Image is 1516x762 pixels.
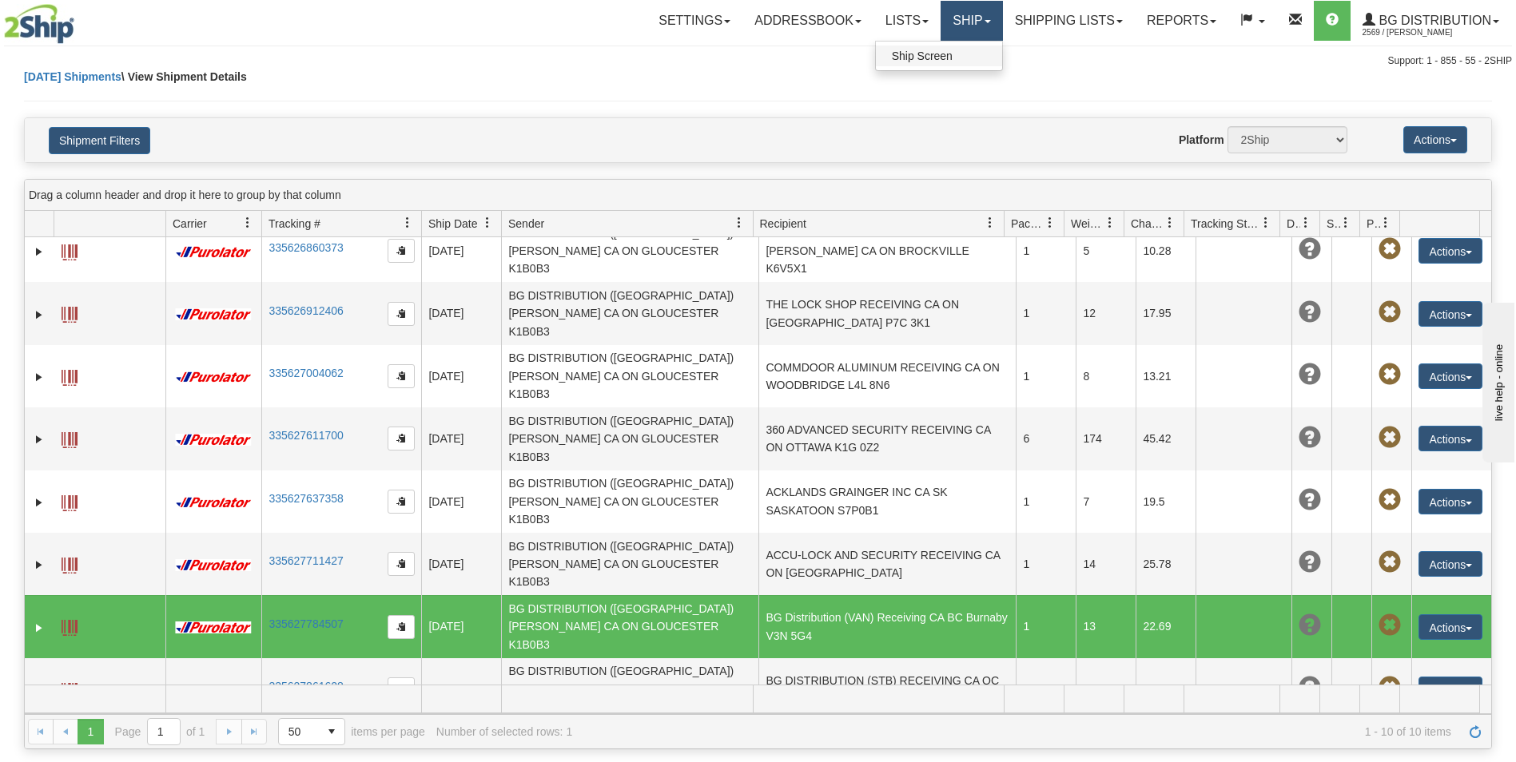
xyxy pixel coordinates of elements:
[1003,1,1135,41] a: Shipping lists
[1136,220,1196,282] td: 10.28
[1156,209,1184,236] a: Charge filter column settings
[1299,238,1321,260] span: Unknown
[24,70,121,83] a: [DATE] Shipments
[31,244,47,260] a: Expand
[1016,595,1076,657] td: 1
[474,209,501,236] a: Ship Date filter column settings
[173,559,254,571] img: 11 - Purolator
[173,216,207,232] span: Carrier
[1136,658,1196,720] td: 30.84
[1419,677,1482,702] button: Actions
[31,431,47,447] a: Expand
[1419,614,1482,640] button: Actions
[647,1,742,41] a: Settings
[31,307,47,323] a: Expand
[319,719,344,744] span: select
[1136,595,1196,657] td: 22.69
[421,470,501,533] td: [DATE]
[269,216,320,232] span: Tracking #
[428,216,477,232] span: Ship Date
[1016,220,1076,282] td: 1
[31,620,47,636] a: Expand
[173,621,254,633] img: 11 - Purolator
[760,216,806,232] span: Recipient
[758,533,1016,595] td: ACCU-LOCK AND SECURITY RECEIVING CA ON [GEOGRAPHIC_DATA]
[1379,363,1401,386] span: Pickup Not Assigned
[62,676,78,701] a: Label
[269,617,343,630] a: 335627784507
[1016,533,1076,595] td: 1
[758,220,1016,282] td: UPPER CANADA DISTRICT SCHOOL BOARD [PERSON_NAME] CA ON BROCKVILLE K6V5X1
[62,488,78,514] a: Label
[1135,1,1228,41] a: Reports
[269,241,343,254] a: 335626860373
[421,282,501,344] td: [DATE]
[421,595,501,657] td: [DATE]
[1076,345,1136,407] td: 8
[31,369,47,385] a: Expand
[583,725,1451,738] span: 1 - 10 of 10 items
[234,209,261,236] a: Carrier filter column settings
[173,685,254,697] img: 11 - Purolator
[501,533,758,595] td: BG DISTRIBUTION ([GEOGRAPHIC_DATA]) [PERSON_NAME] CA ON GLOUCESTER K1B0B3
[62,425,78,450] a: Label
[1287,216,1300,232] span: Delivery Status
[501,282,758,344] td: BG DISTRIBUTION ([GEOGRAPHIC_DATA]) [PERSON_NAME] CA ON GLOUCESTER K1B0B3
[1136,345,1196,407] td: 13.21
[25,180,1491,211] div: grid grouping header
[726,209,753,236] a: Sender filter column settings
[278,718,425,745] span: items per page
[1076,533,1136,595] td: 14
[501,220,758,282] td: BG DISTRIBUTION ([GEOGRAPHIC_DATA]) [PERSON_NAME] CA ON GLOUCESTER K1B0B3
[1372,209,1399,236] a: Pickup Status filter column settings
[31,682,47,698] a: Expand
[278,718,345,745] span: Page sizes drop down
[501,595,758,657] td: BG DISTRIBUTION ([GEOGRAPHIC_DATA]) [PERSON_NAME] CA ON GLOUCESTER K1B0B3
[1299,427,1321,449] span: Unknown
[876,46,1002,66] a: Ship Screen
[421,345,501,407] td: [DATE]
[62,550,78,576] a: Label
[501,407,758,470] td: BG DISTRIBUTION ([GEOGRAPHIC_DATA]) [PERSON_NAME] CA ON GLOUCESTER K1B0B3
[1299,489,1321,511] span: Unknown
[758,658,1016,720] td: BG DISTRIBUTION (STB) RECEIVING CA QC SAINT-BRUNO J3V 0A2
[1136,282,1196,344] td: 17.95
[288,724,309,740] span: 50
[269,367,343,379] a: 335627004062
[1076,658,1136,720] td: 52
[388,490,415,514] button: Copy to clipboard
[1136,533,1196,595] td: 25.78
[758,595,1016,657] td: BG Distribution (VAN) Receiving CA BC Burnaby V3N 5G4
[1367,216,1380,232] span: Pickup Status
[173,371,254,383] img: 11 - Purolator
[1299,363,1321,386] span: Unknown
[1179,132,1224,148] label: Platform
[1351,1,1511,41] a: BG Distribution 2569 / [PERSON_NAME]
[1379,614,1401,637] span: Pickup Not Assigned
[1299,551,1321,573] span: Unknown
[1419,238,1482,264] button: Actions
[1136,470,1196,533] td: 19.5
[1419,301,1482,327] button: Actions
[394,209,421,236] a: Tracking # filter column settings
[501,470,758,533] td: BG DISTRIBUTION ([GEOGRAPHIC_DATA]) [PERSON_NAME] CA ON GLOUCESTER K1B0B3
[1252,209,1279,236] a: Tracking Status filter column settings
[421,220,501,282] td: [DATE]
[1403,126,1467,153] button: Actions
[758,282,1016,344] td: THE LOCK SHOP RECEIVING CA ON [GEOGRAPHIC_DATA] P7C 3K1
[758,345,1016,407] td: COMMDOOR ALUMINUM RECEIVING CA ON WOODBRIDGE L4L 8N6
[388,302,415,326] button: Copy to clipboard
[758,407,1016,470] td: 360 ADVANCED SECURITY RECEIVING CA ON OTTAWA K1G 0Z2
[269,554,343,567] a: 335627711427
[1419,426,1482,451] button: Actions
[62,613,78,638] a: Label
[388,239,415,263] button: Copy to clipboard
[49,127,150,154] button: Shipment Filters
[421,407,501,470] td: [DATE]
[173,246,254,258] img: 11 - Purolator
[1462,719,1488,744] a: Refresh
[1131,216,1164,232] span: Charge
[31,557,47,573] a: Expand
[873,1,941,41] a: Lists
[1016,658,1076,720] td: 2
